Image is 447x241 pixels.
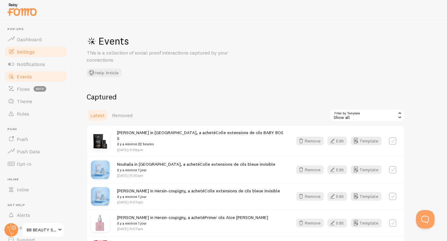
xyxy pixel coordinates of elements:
[4,158,68,170] a: Opt-In
[17,86,30,92] span: Flows
[87,35,273,47] h1: Events
[17,49,35,55] span: Settings
[17,111,29,117] span: Rules
[7,177,68,182] span: Inline
[296,192,324,201] button: Remove
[327,165,347,174] button: Edit
[7,2,38,17] img: fomo-relay-logo-orange.svg
[200,161,275,167] a: Colle extensions de cils bleue invisible
[205,215,268,220] a: Primer cils Aloe [PERSON_NAME]
[91,132,110,150] img: 25375DD7-7663-41D1-9B94-30C7D05298F6_small.jpg
[4,133,68,145] a: Push
[87,109,108,121] a: Latest
[117,173,275,178] p: [DATE] 11:30am
[7,27,68,31] span: Pop-ups
[330,109,404,121] div: Show all
[351,192,382,201] button: Template
[117,194,280,199] small: il y a environ 1 jour
[4,83,68,95] a: Flows beta
[117,199,280,205] p: [DATE] 9:07am
[17,186,29,193] span: Inline
[17,136,28,142] span: Push
[27,226,56,234] span: BB BEAUTY STUDIO
[117,147,285,152] p: [DATE] 9:58pm
[117,130,285,147] span: [PERSON_NAME] in [GEOGRAPHIC_DATA], a acheté
[4,70,68,83] a: Events
[17,148,40,155] span: Push Data
[4,33,68,46] a: Dashboard
[117,221,268,226] small: il y a environ 1 jour
[117,226,268,231] p: [DATE] 9:07am
[117,161,275,173] span: Nouhaila in [GEOGRAPHIC_DATA], a acheté
[327,192,351,201] a: Edit
[34,86,46,92] span: beta
[117,167,275,173] small: il y a environ 1 jour
[117,215,268,226] span: [PERSON_NAME] in Hersin-coupigny, a acheté
[17,73,32,80] span: Events
[4,107,68,120] a: Rules
[351,137,382,145] button: Template
[117,188,280,199] span: [PERSON_NAME] in Hersin-coupigny, a acheté
[87,49,236,64] p: This is a collection of social proof interactions captured by your connections
[327,137,351,145] a: Edit
[327,165,351,174] a: Edit
[4,46,68,58] a: Settings
[351,165,382,174] button: Template
[117,141,285,147] small: il y a environ 22 heures
[112,112,133,118] span: Removed
[4,58,68,70] a: Notifications
[17,61,45,67] span: Notifications
[296,137,324,145] button: Remove
[296,219,324,227] button: Remove
[327,137,347,145] button: Edit
[4,95,68,107] a: Theme
[90,112,105,118] span: Latest
[91,187,110,206] img: 44A5FB2F-1641-41D8-BE69-2F66E0B495A6_small.jpg
[4,209,68,221] a: Alerts
[205,188,280,194] a: Colle extensions de cils bleue invisible
[296,165,324,174] button: Remove
[17,36,42,42] span: Dashboard
[117,130,283,141] a: Colle extensions de cils BABY BOSS
[7,127,68,131] span: Push
[4,183,68,196] a: Inline
[4,145,68,158] a: Push Data
[87,92,404,102] h2: Captured
[108,109,136,121] a: Removed
[7,203,68,207] span: Get Help
[327,219,347,227] button: Edit
[87,68,122,77] button: Help Article
[17,98,32,104] span: Theme
[91,214,110,232] img: E2C81C58-5537-4AA6-BE59-255D00C5DE14_small.png
[351,219,382,227] button: Template
[416,210,435,229] iframe: Help Scout Beacon - Open
[17,161,31,167] span: Opt-In
[327,219,351,227] a: Edit
[327,192,347,201] button: Edit
[91,160,110,179] img: 44A5FB2F-1641-41D8-BE69-2F66E0B495A6_small.jpg
[4,221,68,234] a: Learn
[17,212,30,218] span: Alerts
[22,222,64,237] a: BB BEAUTY STUDIO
